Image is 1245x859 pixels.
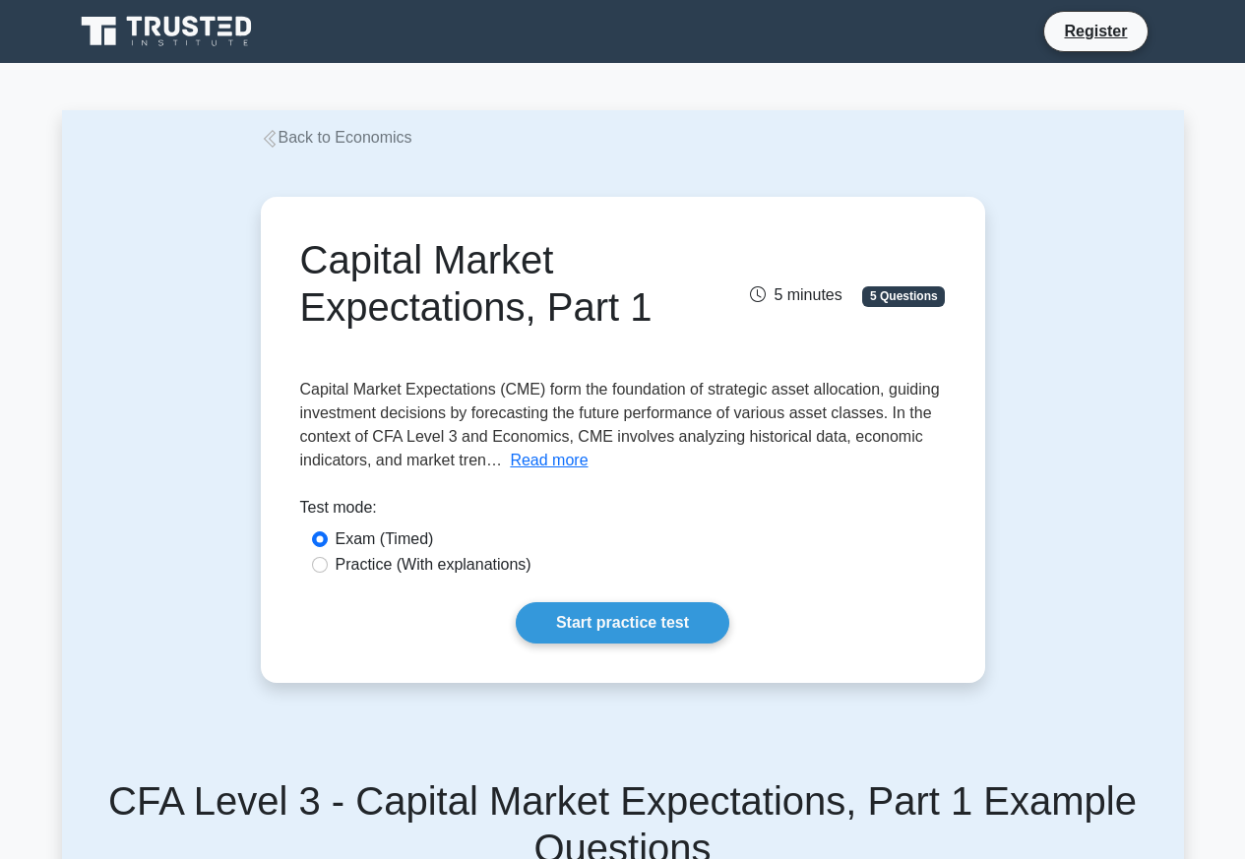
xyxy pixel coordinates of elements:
[336,527,434,551] label: Exam (Timed)
[336,553,531,577] label: Practice (With explanations)
[1052,19,1139,43] a: Register
[300,496,946,527] div: Test mode:
[510,449,588,472] button: Read more
[750,286,841,303] span: 5 minutes
[516,602,729,644] a: Start practice test
[261,129,412,146] a: Back to Economics
[300,381,940,468] span: Capital Market Expectations (CME) form the foundation of strategic asset allocation, guiding inve...
[300,236,722,331] h1: Capital Market Expectations, Part 1
[862,286,945,306] span: 5 Questions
